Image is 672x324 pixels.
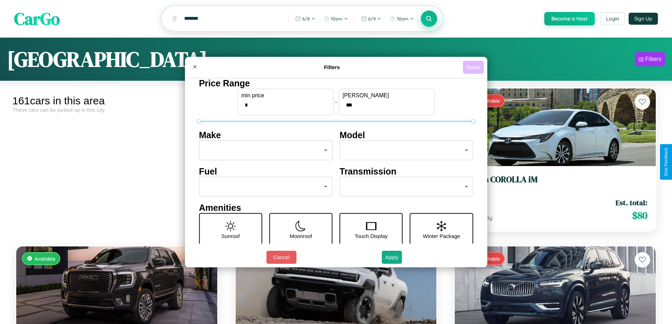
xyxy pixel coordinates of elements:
span: Available [35,256,55,262]
h4: Fuel [199,166,333,177]
button: Login [600,12,625,25]
span: Est. total: [616,197,647,208]
span: 10am [397,16,408,22]
span: CarGo [14,7,60,30]
a: Toyota COROLLA iM2014 [463,175,647,192]
span: 6 / 8 [302,16,310,22]
h4: Make [199,130,333,140]
button: 10am [320,13,352,24]
span: 6 / 9 [368,16,376,22]
p: Moonroof [290,231,312,241]
button: Apply [382,251,402,264]
div: These cars can be picked up in this city. [12,107,221,113]
div: Filters [645,56,661,63]
label: [PERSON_NAME] [343,92,431,99]
button: Filters [635,52,665,66]
p: Winter Package [423,231,460,241]
div: Give Feedback [664,148,668,176]
p: Sunroof [221,231,240,241]
h4: Transmission [340,166,473,177]
h1: [GEOGRAPHIC_DATA] [7,45,207,74]
span: 10am [331,16,343,22]
h4: Amenities [199,203,473,213]
button: Cancel [266,251,296,264]
button: 10am [386,13,418,24]
div: 161 cars in this area [12,95,221,107]
button: 6/8 [292,13,319,24]
h4: Price Range [199,78,473,88]
button: Sign Up [629,13,658,25]
h4: Filters [201,64,463,70]
p: Touch Display [355,231,387,241]
h3: Toyota COROLLA iM [463,175,647,185]
button: Become a Host [544,12,595,25]
label: min price [241,92,329,99]
p: - [335,97,337,106]
button: Reset [463,61,484,74]
h4: Model [340,130,473,140]
span: $ 80 [632,208,647,222]
button: 6/9 [358,13,385,24]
